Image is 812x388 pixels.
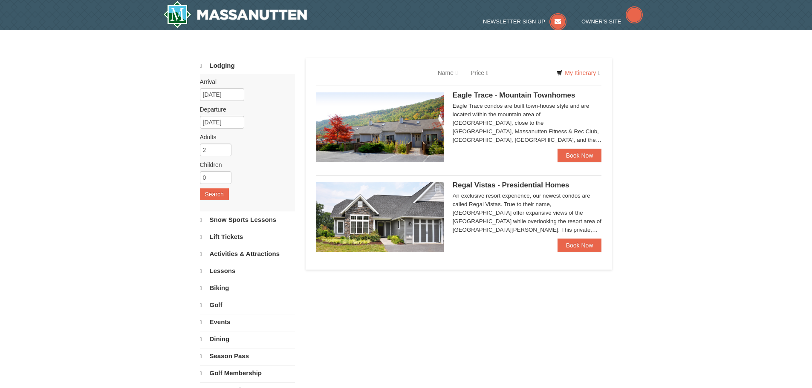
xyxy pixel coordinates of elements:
[316,92,444,162] img: 19218983-1-9b289e55.jpg
[453,91,575,99] span: Eagle Trace - Mountain Townhomes
[431,64,464,81] a: Name
[200,133,289,141] label: Adults
[483,18,545,25] span: Newsletter Sign Up
[581,18,621,25] span: Owner's Site
[558,149,602,162] a: Book Now
[200,212,295,228] a: Snow Sports Lessons
[200,188,229,200] button: Search
[200,229,295,245] a: Lift Tickets
[200,246,295,262] a: Activities & Attractions
[453,102,602,144] div: Eagle Trace condos are built town-house style and are located within the mountain area of [GEOGRA...
[453,192,602,234] div: An exclusive resort experience, our newest condos are called Regal Vistas. True to their name, [G...
[200,161,289,169] label: Children
[200,297,295,313] a: Golf
[200,348,295,364] a: Season Pass
[200,105,289,114] label: Departure
[581,18,643,25] a: Owner's Site
[200,331,295,347] a: Dining
[163,1,307,28] img: Massanutten Resort Logo
[200,365,295,381] a: Golf Membership
[453,181,569,189] span: Regal Vistas - Presidential Homes
[200,280,295,296] a: Biking
[163,1,307,28] a: Massanutten Resort
[316,182,444,252] img: 19218991-1-902409a9.jpg
[558,239,602,252] a: Book Now
[200,58,295,74] a: Lodging
[200,78,289,86] label: Arrival
[200,263,295,279] a: Lessons
[483,18,566,25] a: Newsletter Sign Up
[464,64,495,81] a: Price
[551,66,606,79] a: My Itinerary
[200,314,295,330] a: Events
